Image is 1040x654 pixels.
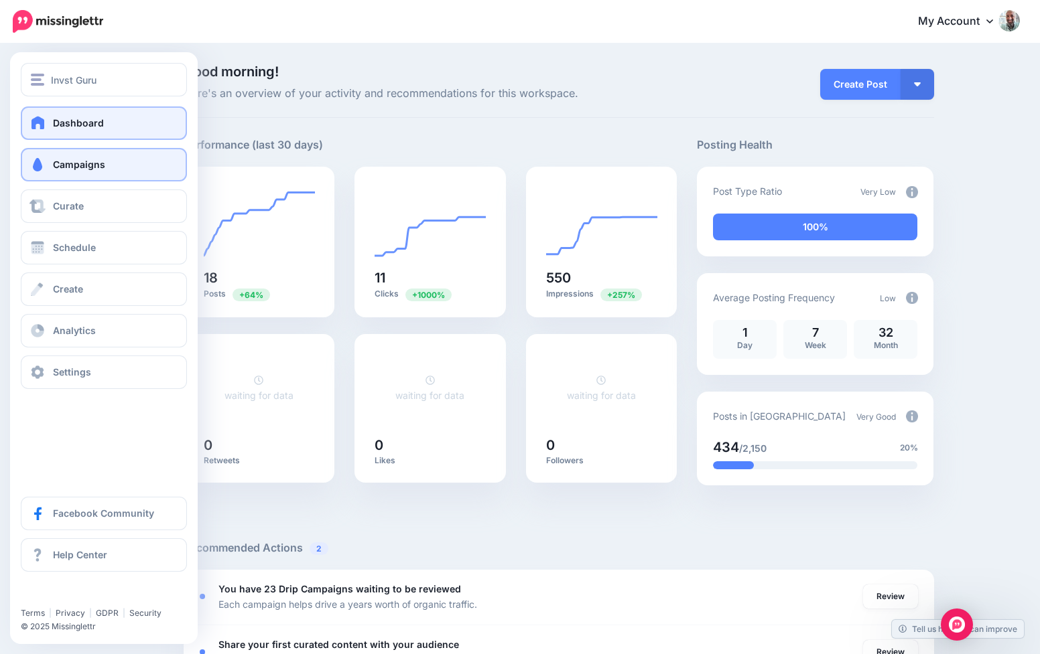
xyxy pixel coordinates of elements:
img: info-circle-grey.png [906,186,918,198]
h5: Performance (last 30 days) [184,137,323,153]
span: Analytics [53,325,96,336]
a: Analytics [21,314,187,347]
h5: 0 [204,438,315,452]
span: Facebook Community [53,507,154,519]
span: Good morning! [184,64,279,80]
img: arrow-down-white.png [914,82,921,86]
b: You have 23 Drip Campaigns waiting to be reviewed [218,583,461,594]
a: Security [129,608,161,618]
h5: 0 [546,438,657,452]
span: 434 [713,439,739,455]
a: Schedule [21,231,187,264]
li: © 2025 Missinglettr [21,620,197,633]
span: | [123,608,125,618]
h5: 550 [546,271,657,284]
span: Invst Guru [51,72,96,88]
p: Average Posting Frequency [713,290,835,305]
a: Facebook Community [21,497,187,530]
p: Clicks [375,288,486,301]
a: waiting for data [567,374,636,401]
a: Terms [21,608,45,618]
p: Likes [375,455,486,466]
span: Here's an overview of your activity and recommendations for this workspace. [184,85,677,102]
h5: 18 [204,271,315,284]
span: 20% [900,441,918,455]
div: 20% of your posts in the last 30 days have been from Drip Campaigns [713,461,754,469]
a: Create [21,272,187,306]
a: waiting for data [395,374,464,401]
a: Review [863,584,918,608]
span: Curate [53,200,84,212]
span: Settings [53,366,91,378]
span: Help Center [53,549,107,560]
h5: 11 [375,271,486,284]
img: info-circle-grey.png [906,292,918,304]
span: Schedule [53,242,96,253]
span: Very Low [860,187,896,197]
span: Very Good [856,412,896,422]
p: 7 [790,327,840,339]
div: Open Intercom Messenger [941,608,973,641]
p: Posts [204,288,315,301]
span: /2,150 [739,442,767,454]
span: Week [805,340,826,350]
span: Previous period: 11 [233,289,270,301]
span: Previous period: 1 [405,289,452,301]
span: Month [874,340,898,350]
a: Create Post [820,69,901,100]
span: | [89,608,92,618]
a: Curate [21,189,187,223]
p: 1 [720,327,770,339]
img: Missinglettr [13,10,103,33]
img: menu.png [31,74,44,86]
a: GDPR [96,608,119,618]
iframe: Twitter Follow Button [21,588,125,602]
h5: Posting Health [697,137,933,153]
span: Previous period: 154 [600,289,642,301]
a: Campaigns [21,148,187,181]
h5: Recommended Actions [184,540,934,556]
a: Privacy [56,608,85,618]
span: | [49,608,52,618]
a: Settings [21,355,187,389]
a: Tell us how we can improve [892,620,1024,638]
p: Each campaign helps drive a years worth of organic traffic. [218,596,477,612]
span: Dashboard [53,117,104,129]
div: 100% of your posts in the last 30 days have been from Drip Campaigns [713,214,917,240]
a: Help Center [21,538,187,572]
a: My Account [905,5,1020,38]
p: Followers [546,455,657,466]
a: Dashboard [21,106,187,140]
h5: 0 [375,438,486,452]
p: Retweets [204,455,315,466]
button: Invst Guru [21,63,187,96]
p: Impressions [546,288,657,301]
p: Posts in [GEOGRAPHIC_DATA] [713,408,846,424]
img: info-circle-grey.png [906,410,918,422]
a: waiting for data [224,374,294,401]
p: Post Type Ratio [713,183,782,199]
p: 32 [860,327,911,339]
span: Day [737,340,753,350]
span: Low [880,293,896,303]
span: 2 [310,542,328,555]
b: Share your first curated content with your audience [218,639,459,650]
span: Campaigns [53,159,105,170]
span: Create [53,283,83,295]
